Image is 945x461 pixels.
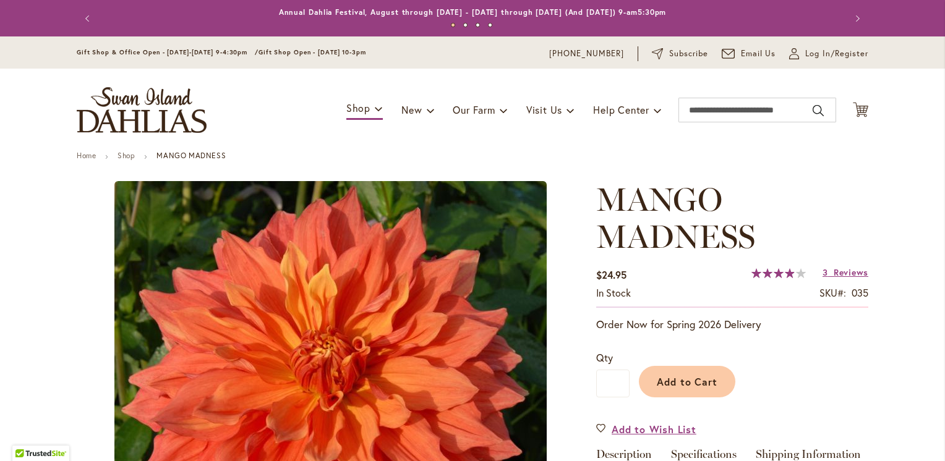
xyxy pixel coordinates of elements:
[596,286,631,300] div: Availability
[612,422,696,436] span: Add to Wish List
[526,103,562,116] span: Visit Us
[596,422,696,436] a: Add to Wish List
[77,151,96,160] a: Home
[823,266,828,278] span: 3
[346,101,370,114] span: Shop
[823,266,868,278] a: 3 Reviews
[844,6,868,31] button: Next
[751,268,806,278] div: 78%
[722,48,776,60] a: Email Us
[789,48,868,60] a: Log In/Register
[279,7,667,17] a: Annual Dahlia Festival, August through [DATE] - [DATE] through [DATE] (And [DATE]) 9-am5:30pm
[596,317,868,332] p: Order Now for Spring 2026 Delivery
[451,23,455,27] button: 1 of 4
[77,87,207,133] a: store logo
[77,6,101,31] button: Previous
[639,366,735,397] button: Add to Cart
[596,351,613,364] span: Qty
[401,103,422,116] span: New
[596,180,755,256] span: MANGO MADNESS
[593,103,649,116] span: Help Center
[77,48,259,56] span: Gift Shop & Office Open - [DATE]-[DATE] 9-4:30pm /
[156,151,226,160] strong: MANGO MADNESS
[453,103,495,116] span: Our Farm
[463,23,468,27] button: 2 of 4
[741,48,776,60] span: Email Us
[669,48,708,60] span: Subscribe
[852,286,868,300] div: 035
[476,23,480,27] button: 3 of 4
[596,286,631,299] span: In stock
[488,23,492,27] button: 4 of 4
[805,48,868,60] span: Log In/Register
[596,268,626,281] span: $24.95
[118,151,135,160] a: Shop
[819,286,846,299] strong: SKU
[657,375,718,388] span: Add to Cart
[259,48,366,56] span: Gift Shop Open - [DATE] 10-3pm
[834,266,868,278] span: Reviews
[549,48,624,60] a: [PHONE_NUMBER]
[652,48,708,60] a: Subscribe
